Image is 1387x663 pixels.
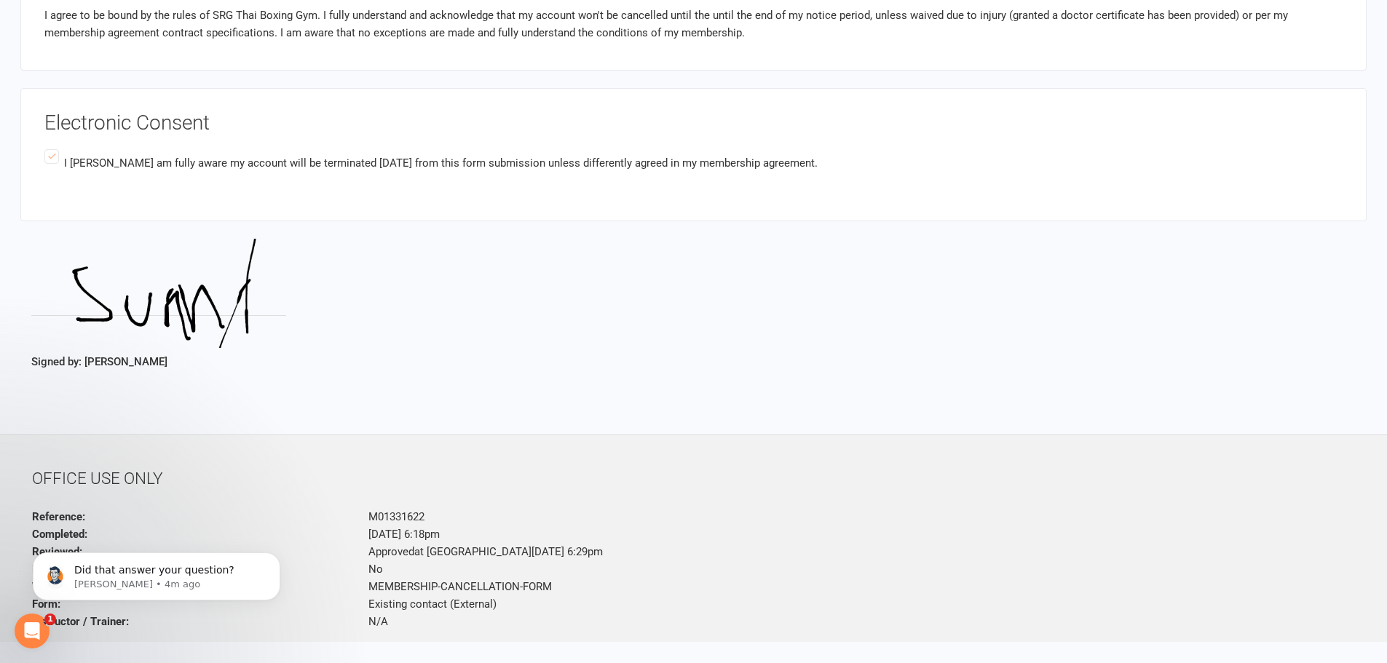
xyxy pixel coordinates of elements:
[31,353,167,370] label: Signed by: [PERSON_NAME]
[32,467,1355,491] div: OFFICE USE ONLY
[357,543,694,560] p: Approved
[21,508,357,525] strong: Reference:
[357,613,694,630] p: N/A
[31,239,285,348] img: image1755505130.png
[11,522,302,624] iframe: Intercom notifications message
[414,545,603,558] span: at [GEOGRAPHIC_DATA][DATE] 6:29pm
[357,560,694,578] p: No
[44,112,1343,135] h3: Electronic Consent
[357,508,694,525] p: M01331622
[44,614,56,625] span: 1
[15,614,50,648] iframe: Intercom live chat
[357,578,694,595] p: MEMBERSHIP-CANCELLATION-FORM
[64,154,818,172] p: I [PERSON_NAME] am fully aware my account will be terminated [DATE] from this form submission unl...
[44,7,1343,41] p: I agree to be bound by the rules of SRG Thai Boxing Gym. I fully understand and acknowledge that ...
[357,525,694,543] p: [DATE] 6:18pm
[357,595,694,613] p: Existing contact (External)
